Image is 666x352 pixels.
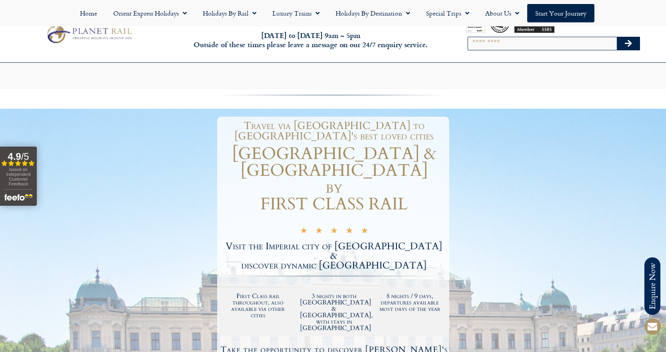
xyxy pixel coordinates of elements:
a: Holidays by Destination [328,4,418,22]
h2: Visit the Imperial city of [GEOGRAPHIC_DATA] & discover dynamic [GEOGRAPHIC_DATA] [219,242,449,270]
a: Holidays by Rail [195,4,264,22]
h1: [GEOGRAPHIC_DATA] & [GEOGRAPHIC_DATA] by FIRST CLASS RAIL [219,145,449,213]
i: ★ [315,227,323,236]
h2: First Class rail throughout, also available via other cities [224,293,292,318]
a: About Us [477,4,527,22]
img: Planet Rail Train Holidays Logo [43,23,135,46]
a: Special Trips [418,4,477,22]
a: Start your Journey [527,4,594,22]
nav: Menu [4,4,662,22]
i: ★ [330,227,338,236]
h2: 3 nights in both [GEOGRAPHIC_DATA] & [GEOGRAPHIC_DATA], with stays in [GEOGRAPHIC_DATA] [300,293,368,331]
i: ★ [300,227,308,236]
a: Luxury Trains [264,4,328,22]
a: Orient Express Holidays [105,4,195,22]
h6: [DATE] to [DATE] 9am – 5pm Outside of these times please leave a message on our 24/7 enquiry serv... [180,31,442,50]
i: ★ [361,227,368,236]
span: Travel via [GEOGRAPHIC_DATA] to [GEOGRAPHIC_DATA]'s best loved cities [234,119,434,143]
a: Home [72,4,105,22]
div: 5/5 [300,226,368,236]
i: ★ [346,227,353,236]
button: Search [617,37,640,50]
h2: 8 nights / 9 days, departures available most days of the year [376,293,444,312]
